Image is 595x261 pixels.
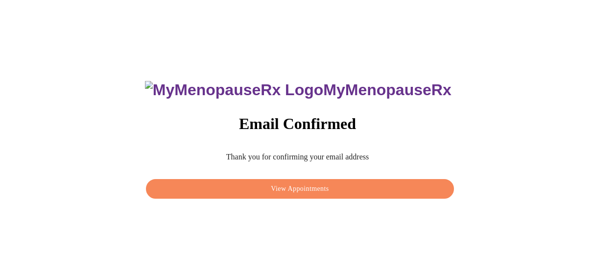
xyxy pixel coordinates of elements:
a: View Appointments [143,182,456,190]
h3: Email Confirmed [143,115,451,133]
img: MyMenopauseRx Logo [145,81,323,99]
span: View Appointments [157,183,442,195]
h3: MyMenopauseRx [145,81,452,99]
button: View Appointments [146,179,453,199]
p: Thank you for confirming your email address [143,153,451,161]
